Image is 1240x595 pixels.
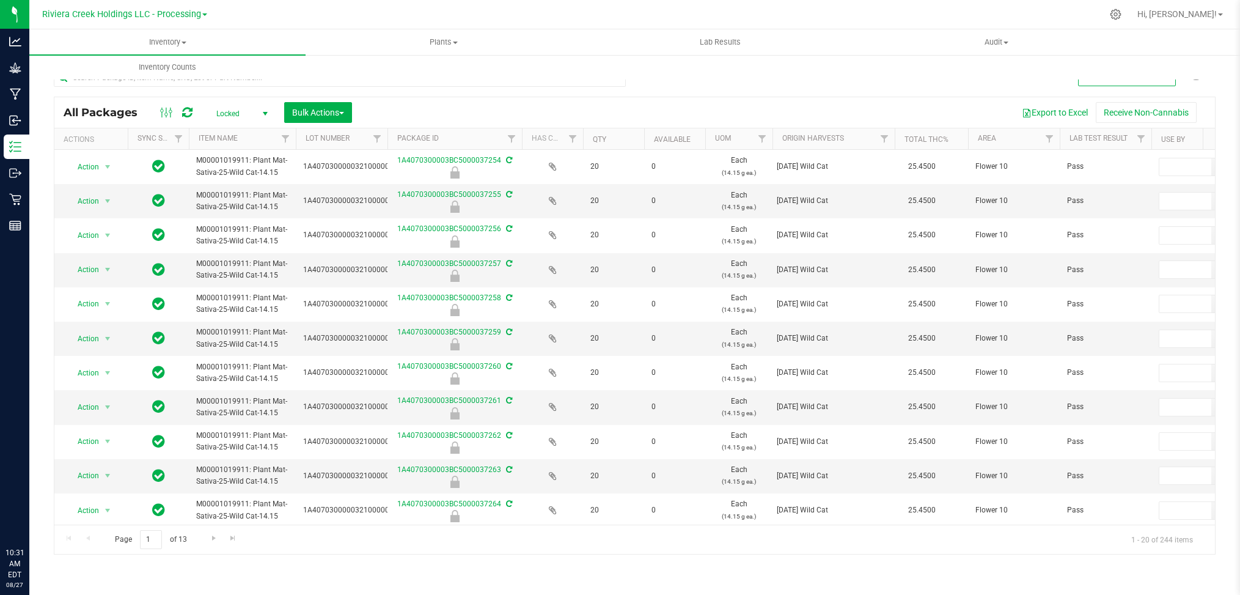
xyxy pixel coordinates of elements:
div: [DATE] Wild Cat [777,333,891,344]
span: 20 [590,470,637,482]
a: UOM [715,134,731,142]
p: (14.15 g ea.) [713,201,765,213]
span: Pass [1067,333,1144,344]
span: 1A4070300000321000000895 [303,436,406,448]
span: Flower 10 [975,367,1052,379]
span: M00001019911: Plant Mat-Sativa-25-Wild Cat-14.15 [196,498,288,522]
span: select [100,502,116,519]
span: 1A4070300000321000000895 [303,504,406,516]
span: 25.4500 [902,192,942,210]
span: Action [67,502,100,519]
span: Action [67,399,100,416]
p: (14.15 g ea.) [713,407,765,419]
span: Sync from Compliance System [504,259,512,268]
p: (14.15 g ea.) [713,235,765,247]
div: Final Check Lock [386,476,524,488]
span: M00001019911: Plant Mat-Sativa-25-Wild Cat-14.15 [196,430,288,453]
span: 0 [651,229,698,241]
span: select [1211,330,1229,347]
span: Each [713,155,765,178]
div: Final Check Lock [386,407,524,419]
span: select [1211,158,1229,176]
span: select [1211,502,1229,519]
a: Inventory [29,29,306,55]
span: 0 [651,298,698,310]
span: Flower 10 [975,436,1052,448]
span: 0 [651,504,698,516]
span: 25.4500 [902,501,942,519]
span: select [100,433,116,450]
span: Sync from Compliance System [504,190,512,199]
span: 20 [590,401,637,413]
inline-svg: Analytics [9,35,21,48]
p: (14.15 g ea.) [713,270,765,281]
span: select [100,261,116,278]
div: [DATE] Wild Cat [777,367,891,379]
a: 1A4070300003BC5000037255 [397,190,501,199]
a: Qty [593,135,606,144]
span: Pass [1067,504,1144,516]
span: Each [713,327,765,350]
div: Final Check Lock [386,338,524,350]
button: Bulk Actions [284,102,352,123]
span: Flower 10 [975,470,1052,482]
div: [DATE] Wild Cat [777,195,891,207]
span: select [100,399,116,416]
p: (14.15 g ea.) [713,511,765,522]
a: 1A4070300003BC5000037260 [397,362,501,371]
inline-svg: Outbound [9,167,21,179]
span: 1A4070300000321000000895 [303,401,406,413]
a: Use By [1161,135,1185,144]
span: Each [713,430,765,453]
a: Available [654,135,691,144]
span: Sync from Compliance System [504,431,512,440]
span: select [100,158,116,176]
span: Each [713,361,765,385]
div: Final Check Lock [386,304,524,316]
span: 1A4070300000321000000895 [303,195,406,207]
span: 0 [651,401,698,413]
span: Pass [1067,436,1144,448]
span: 25.4500 [902,330,942,347]
span: Each [713,498,765,522]
span: 25.4500 [902,467,942,485]
a: Item Name [199,134,238,142]
a: Filter [563,128,583,149]
a: Filter [1131,128,1151,149]
a: Filter [367,128,387,149]
span: select [1211,364,1229,382]
span: 1 - 20 of 244 items [1121,530,1203,549]
span: In Sync [152,364,165,381]
span: Inventory [29,37,306,48]
p: (14.15 g ea.) [713,339,765,350]
span: 0 [651,195,698,207]
span: 20 [590,298,637,310]
span: M00001019911: Plant Mat-Sativa-25-Wild Cat-14.15 [196,224,288,247]
a: Origin Harvests [782,134,844,142]
a: 1A4070300003BC5000037258 [397,294,501,302]
p: (14.15 g ea.) [713,167,765,179]
span: Pass [1067,195,1144,207]
button: Receive Non-Cannabis [1096,102,1197,123]
span: In Sync [152,398,165,415]
div: Final Check Lock [386,510,524,522]
a: Lab Test Result [1069,134,1128,142]
div: Final Check Lock [386,270,524,282]
a: Filter [875,128,895,149]
p: (14.15 g ea.) [713,442,765,453]
div: [DATE] Wild Cat [777,229,891,241]
div: [DATE] Wild Cat [777,161,891,172]
span: 0 [651,470,698,482]
span: Flower 10 [975,298,1052,310]
p: 10:31 AM EDT [6,547,24,580]
span: 20 [590,367,637,379]
span: 0 [651,264,698,276]
span: Pass [1067,161,1144,172]
div: Final Check Lock [386,166,524,179]
a: Audit [858,29,1134,55]
inline-svg: Grow [9,62,21,74]
span: select [100,467,116,484]
span: select [1211,193,1229,210]
span: Flower 10 [975,161,1052,172]
th: Has COA [522,128,583,150]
